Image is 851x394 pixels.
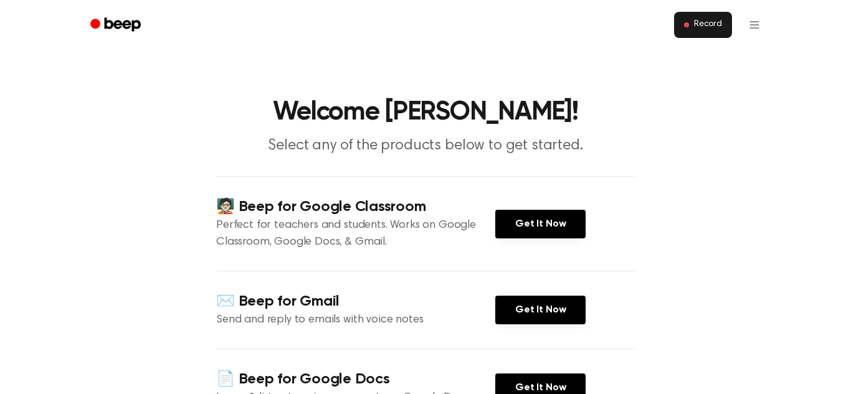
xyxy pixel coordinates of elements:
[495,210,586,238] a: Get It Now
[674,12,732,38] button: Record
[216,291,495,312] h4: ✉️ Beep for Gmail
[694,19,722,30] span: Record
[216,369,495,390] h4: 📄 Beep for Google Docs
[216,217,495,251] p: Perfect for teachers and students. Works on Google Classroom, Google Docs, & Gmail.
[107,100,744,126] h1: Welcome [PERSON_NAME]!
[186,136,665,156] p: Select any of the products below to get started.
[216,197,495,217] h4: 🧑🏻‍🏫 Beep for Google Classroom
[495,296,586,324] a: Get It Now
[216,312,495,329] p: Send and reply to emails with voice notes
[739,10,769,40] button: Open menu
[82,13,152,37] a: Beep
